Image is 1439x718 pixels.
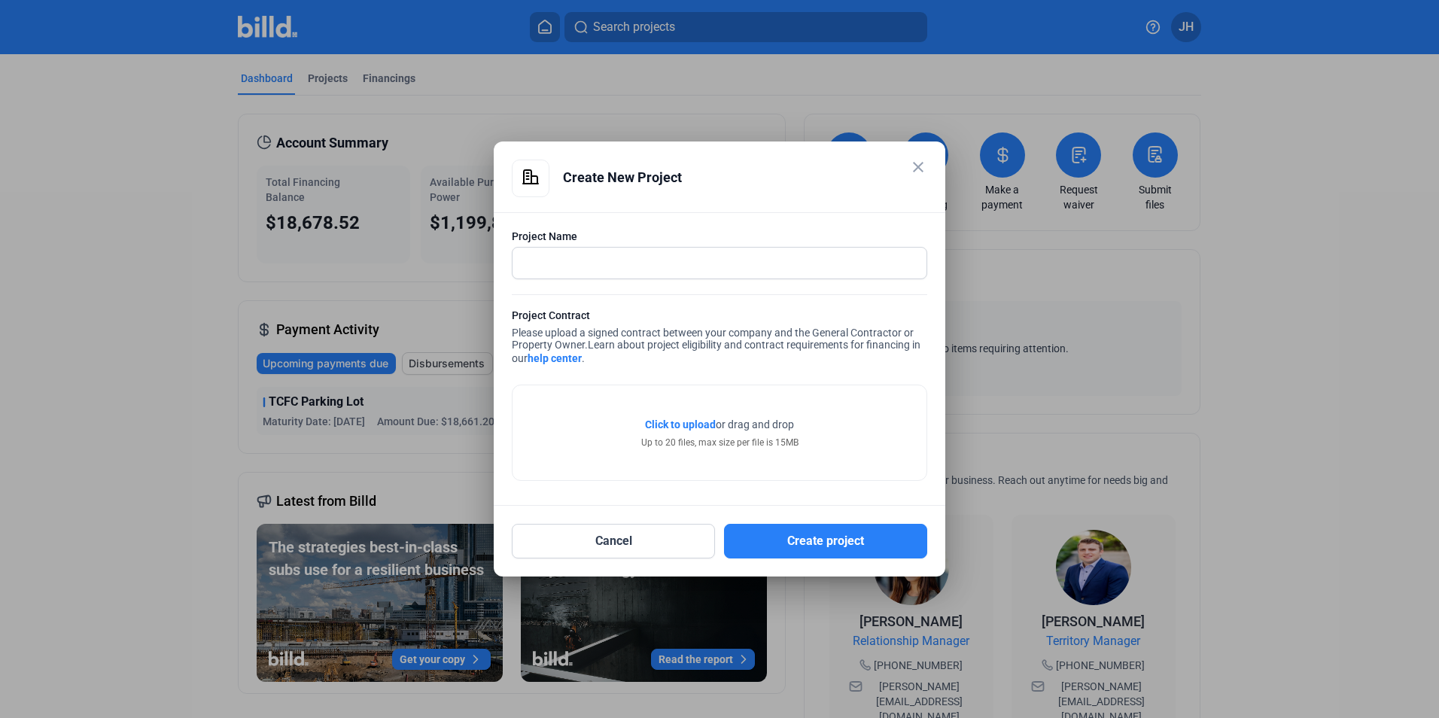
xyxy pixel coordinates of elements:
button: Cancel [512,524,715,558]
a: help center [528,352,582,364]
mat-icon: close [909,158,927,176]
span: Click to upload [645,418,716,430]
div: Please upload a signed contract between your company and the General Contractor or Property Owner. [512,308,927,370]
div: Project Name [512,229,927,244]
div: Create New Project [563,160,927,196]
button: Create project [724,524,927,558]
span: or drag and drop [716,417,794,432]
span: Learn about project eligibility and contract requirements for financing in our . [512,339,920,364]
div: Up to 20 files, max size per file is 15MB [641,436,799,449]
div: Project Contract [512,308,927,327]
